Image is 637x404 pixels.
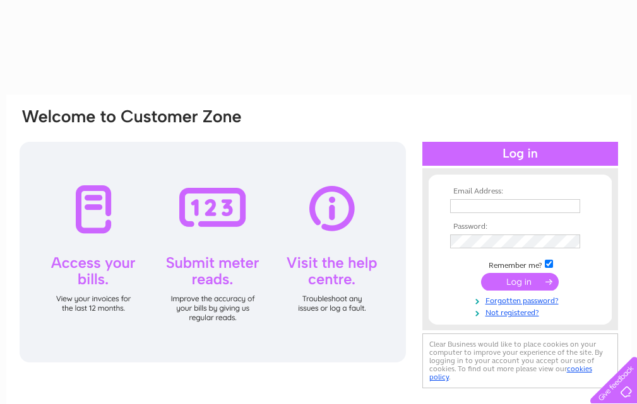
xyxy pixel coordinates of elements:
th: Password: [447,222,593,231]
a: cookies policy [429,364,592,381]
div: Clear Business would like to place cookies on your computer to improve your experience of the sit... [422,333,618,388]
input: Submit [481,273,559,291]
td: Remember me? [447,258,593,270]
a: Not registered? [450,306,593,318]
th: Email Address: [447,187,593,196]
a: Forgotten password? [450,294,593,306]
